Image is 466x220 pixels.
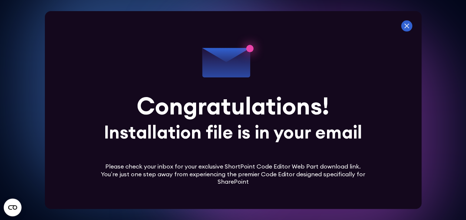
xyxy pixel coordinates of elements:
div: Please check your inbox for your exclusive ShortPoint Code Editor Web Part download link. You’re ... [98,163,368,186]
div: Congratulations! [137,94,329,118]
button: Open CMP widget [4,199,22,216]
div: Installation file is in your email [104,123,362,141]
iframe: Chat Widget [333,134,466,220]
